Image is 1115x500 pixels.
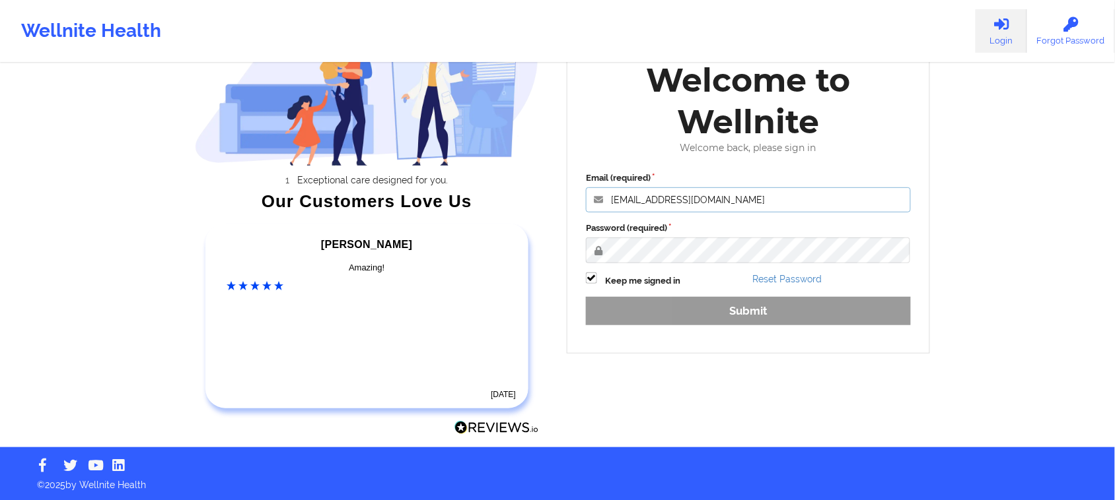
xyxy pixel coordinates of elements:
span: [PERSON_NAME] [321,239,412,250]
label: Password (required) [586,222,911,235]
a: Login [976,9,1027,53]
div: Welcome to Wellnite [577,59,920,142]
a: Reset Password [753,274,822,284]
img: Reviews.io Logo [454,421,539,435]
label: Keep me signed in [605,274,680,288]
input: Email address [586,187,911,212]
label: Email (required) [586,172,911,185]
time: [DATE] [491,390,516,399]
div: Amazing! [227,261,507,274]
a: Reviews.io Logo [454,421,539,438]
div: Our Customers Love Us [195,195,540,208]
li: Exceptional care designed for you. [206,175,539,185]
a: Forgot Password [1027,9,1115,53]
p: © 2025 by Wellnite Health [28,469,1087,491]
div: Welcome back, please sign in [577,142,920,154]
